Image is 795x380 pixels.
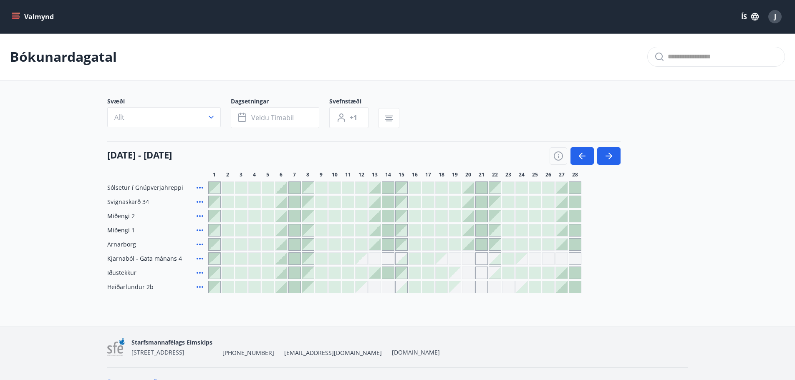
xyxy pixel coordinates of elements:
span: [PHONE_NUMBER] [222,349,274,357]
span: 18 [439,171,444,178]
span: [STREET_ADDRESS] [131,348,184,356]
button: ÍS [737,9,763,24]
span: Miðengi 2 [107,212,135,220]
span: 5 [266,171,269,178]
span: 20 [465,171,471,178]
span: Svæði [107,97,231,107]
div: Gráir dagar eru ekki bókanlegir [569,252,581,265]
div: Gráir dagar eru ekki bókanlegir [462,252,474,265]
span: 15 [399,171,404,178]
span: Svignaskarð 34 [107,198,149,206]
div: Gráir dagar eru ekki bókanlegir [529,252,541,265]
span: Svefnstæði [329,97,379,107]
div: Gráir dagar eru ekki bókanlegir [435,252,448,265]
span: 16 [412,171,418,178]
span: 25 [532,171,538,178]
div: Gráir dagar eru ekki bókanlegir [462,281,474,293]
a: [DOMAIN_NAME] [392,348,440,356]
span: 13 [372,171,378,178]
div: Gráir dagar eru ekki bókanlegir [382,252,394,265]
span: Arnarborg [107,240,136,249]
div: Gráir dagar eru ekki bókanlegir [355,252,368,265]
div: Gráir dagar eru ekki bókanlegir [462,267,474,279]
span: 14 [385,171,391,178]
span: 6 [280,171,283,178]
div: Gráir dagar eru ekki bókanlegir [515,252,528,265]
div: Gráir dagar eru ekki bókanlegir [449,267,461,279]
span: Sólsetur í Gnúpverjahreppi [107,184,183,192]
span: Miðengi 1 [107,226,135,234]
span: 7 [293,171,296,178]
span: 9 [320,171,323,178]
span: 17 [425,171,431,178]
div: Gráir dagar eru ekki bókanlegir [368,281,381,293]
span: 26 [545,171,551,178]
span: 19 [452,171,458,178]
p: Bókunardagatal [10,48,117,66]
button: J [765,7,785,27]
span: 12 [358,171,364,178]
span: 4 [253,171,256,178]
div: Gráir dagar eru ekki bókanlegir [368,252,381,265]
div: Gráir dagar eru ekki bókanlegir [475,252,488,265]
span: Dagsetningar [231,97,329,107]
span: Iðustekkur [107,269,136,277]
div: Gráir dagar eru ekki bókanlegir [382,281,394,293]
div: Gráir dagar eru ekki bókanlegir [449,281,461,293]
span: 23 [505,171,511,178]
span: 28 [572,171,578,178]
div: Gráir dagar eru ekki bókanlegir [449,252,461,265]
span: [EMAIL_ADDRESS][DOMAIN_NAME] [284,349,382,357]
button: menu [10,9,57,24]
span: 2 [226,171,229,178]
div: Gráir dagar eru ekki bókanlegir [355,281,368,293]
span: +1 [350,113,357,122]
div: Gráir dagar eru ekki bókanlegir [542,252,555,265]
button: Veldu tímabil [231,107,319,128]
button: +1 [329,107,368,128]
span: 1 [213,171,216,178]
span: 21 [479,171,485,178]
span: Kjarnaból - Gata mánans 4 [107,254,182,263]
span: 27 [559,171,565,178]
span: Veldu tímabil [251,113,294,122]
span: Heiðarlundur 2b [107,283,154,291]
span: Starfsmannafélags Eimskips [131,338,212,346]
span: Allt [114,113,124,122]
span: 8 [306,171,309,178]
img: 7sa1LslLnpN6OqSLT7MqncsxYNiZGdZT4Qcjshc2.png [107,338,125,356]
button: Allt [107,107,221,127]
span: 24 [519,171,525,178]
div: Gráir dagar eru ekki bókanlegir [489,281,501,293]
span: 10 [332,171,338,178]
span: J [774,12,776,21]
span: 11 [345,171,351,178]
span: 22 [492,171,498,178]
div: Gráir dagar eru ekki bókanlegir [475,281,488,293]
div: Gráir dagar eru ekki bókanlegir [475,267,488,279]
span: 3 [240,171,242,178]
h4: [DATE] - [DATE] [107,148,172,161]
div: Gráir dagar eru ekki bókanlegir [555,252,568,265]
div: Gráir dagar eru ekki bókanlegir [502,281,515,293]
